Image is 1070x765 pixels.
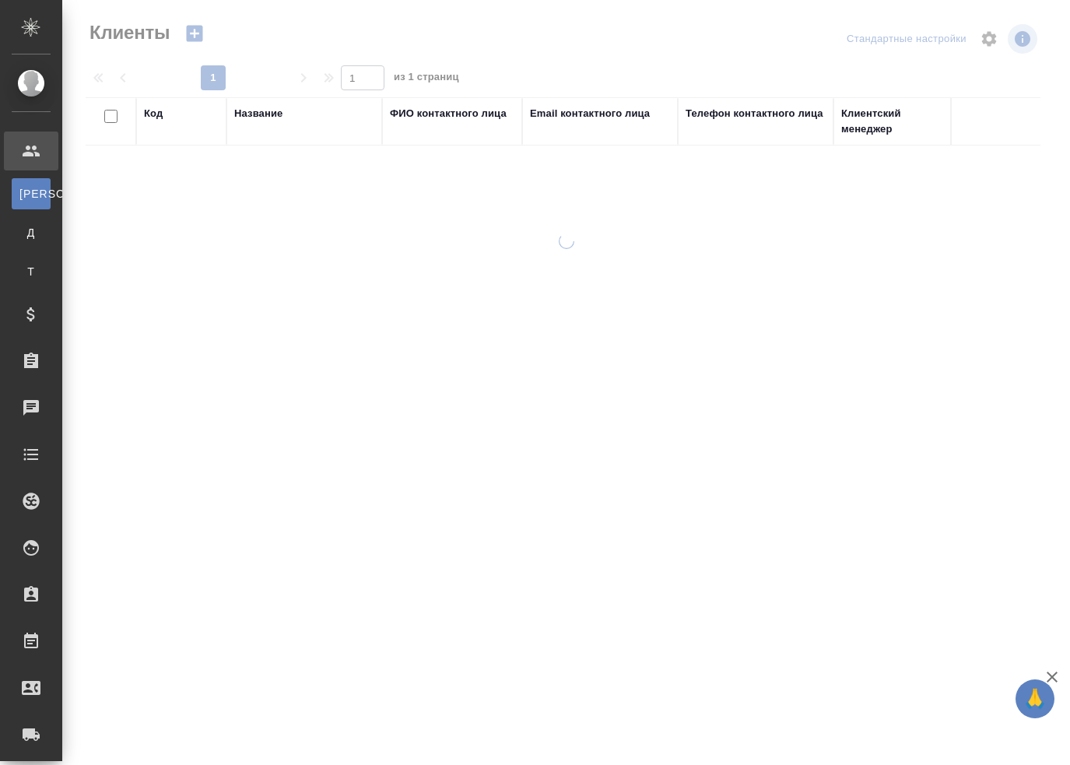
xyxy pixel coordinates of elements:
span: 🙏 [1022,683,1048,715]
span: [PERSON_NAME] [19,186,43,202]
div: Название [234,106,282,121]
div: ФИО контактного лица [390,106,507,121]
a: Т [12,256,51,287]
a: Д [12,217,51,248]
span: Д [19,225,43,240]
div: Код [144,106,163,121]
button: 🙏 [1016,679,1054,718]
span: Т [19,264,43,279]
div: Телефон контактного лица [686,106,823,121]
div: Email контактного лица [530,106,650,121]
div: Клиентский менеджер [841,106,950,137]
a: [PERSON_NAME] [12,178,51,209]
